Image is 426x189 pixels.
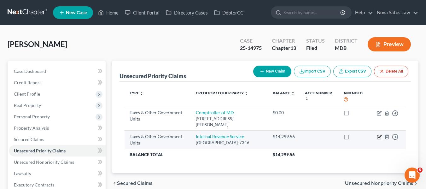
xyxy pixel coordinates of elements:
span: Lawsuits [14,171,31,176]
th: Amended [338,87,372,107]
a: Comptroller of MD [196,110,234,115]
div: Filed [306,44,325,52]
i: chevron_left [112,181,117,186]
span: Credit Report [14,80,41,85]
a: Case Dashboard [9,66,106,77]
button: New Claim [253,66,291,77]
iframe: Intercom live chat [405,168,420,183]
span: Client Profile [14,91,40,97]
span: Unsecured Nonpriority Claims [345,181,413,186]
span: Unsecured Nonpriority Claims [14,159,74,165]
span: [PERSON_NAME] [8,39,67,49]
span: New Case [66,10,87,15]
i: unfold_more [305,97,309,101]
span: $14,299.56 [273,152,295,157]
div: Status [306,37,325,44]
span: 5 [417,168,423,173]
a: Home [95,7,122,18]
a: Credit Report [9,77,106,88]
span: 13 [290,45,296,51]
a: Directory Cases [163,7,211,18]
button: Delete All [374,66,408,77]
a: Acct Number unfold_more [305,91,332,101]
a: DebtorCC [211,7,247,18]
div: $0.00 [273,109,295,116]
div: $14,299.56 [273,133,295,140]
div: [STREET_ADDRESS][PERSON_NAME] [196,116,263,127]
a: Lawsuits [9,168,106,179]
div: 25-14975 [240,44,262,52]
a: Unsecured Nonpriority Claims [9,157,106,168]
i: unfold_more [291,92,295,95]
div: Chapter [272,44,296,52]
button: Preview [368,37,411,51]
a: Balance unfold_more [273,91,295,95]
a: Client Portal [122,7,163,18]
div: Taxes & Other Government Units [130,133,186,146]
button: chevron_left Secured Claims [112,181,153,186]
span: Property Analysis [14,125,49,131]
i: unfold_more [140,92,143,95]
span: Executory Contracts [14,182,54,187]
span: Unsecured Priority Claims [14,148,66,153]
div: Case [240,37,262,44]
div: Chapter [272,37,296,44]
div: Taxes & Other Government Units [130,109,186,122]
div: MDB [335,44,358,52]
span: Real Property [14,103,41,108]
span: Secured Claims [117,181,153,186]
th: Balance Total [125,149,268,160]
a: Nova Satus Law [374,7,418,18]
i: unfold_more [244,92,248,95]
span: Case Dashboard [14,68,46,74]
span: Personal Property [14,114,50,119]
button: Import CSV [294,66,331,77]
a: Help [352,7,373,18]
div: [GEOGRAPHIC_DATA]-7346 [196,140,263,146]
span: Secured Claims [14,137,44,142]
a: Internal Revenue Service [196,134,244,139]
div: District [335,37,358,44]
div: Unsecured Priority Claims [120,72,186,80]
a: Property Analysis [9,122,106,134]
a: Type unfold_more [130,91,143,95]
button: Unsecured Nonpriority Claims chevron_right [345,181,418,186]
a: Export CSV [333,66,371,77]
a: Unsecured Priority Claims [9,145,106,157]
input: Search by name... [283,7,341,18]
i: chevron_right [413,181,418,186]
a: Creditor / Other Party unfold_more [196,91,248,95]
a: Secured Claims [9,134,106,145]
